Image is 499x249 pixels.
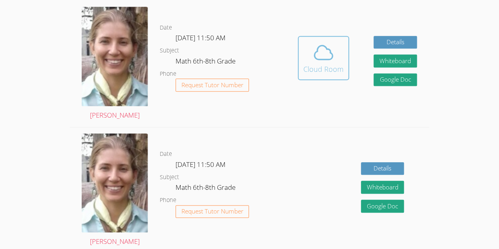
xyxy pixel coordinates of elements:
[82,7,148,106] img: Screenshot%202024-09-06%20202226%20-%20Cropped.png
[298,36,349,80] button: Cloud Room
[181,208,243,214] span: Request Tutor Number
[82,133,148,233] img: Screenshot%202024-09-06%20202226%20-%20Cropped.png
[374,73,417,86] a: Google Doc
[361,200,404,213] a: Google Doc
[176,182,237,195] dd: Math 6th-8th Grade
[303,64,344,75] div: Cloud Room
[160,195,176,205] dt: Phone
[374,36,417,49] a: Details
[176,33,226,42] span: [DATE] 11:50 AM
[160,23,172,33] dt: Date
[160,46,179,56] dt: Subject
[181,82,243,88] span: Request Tutor Number
[361,162,404,175] a: Details
[82,7,148,121] a: [PERSON_NAME]
[176,160,226,169] span: [DATE] 11:50 AM
[374,54,417,67] button: Whiteboard
[160,172,179,182] dt: Subject
[176,79,249,92] button: Request Tutor Number
[160,69,176,79] dt: Phone
[361,181,404,194] button: Whiteboard
[176,205,249,218] button: Request Tutor Number
[160,149,172,159] dt: Date
[176,56,237,69] dd: Math 6th-8th Grade
[82,133,148,247] a: [PERSON_NAME]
